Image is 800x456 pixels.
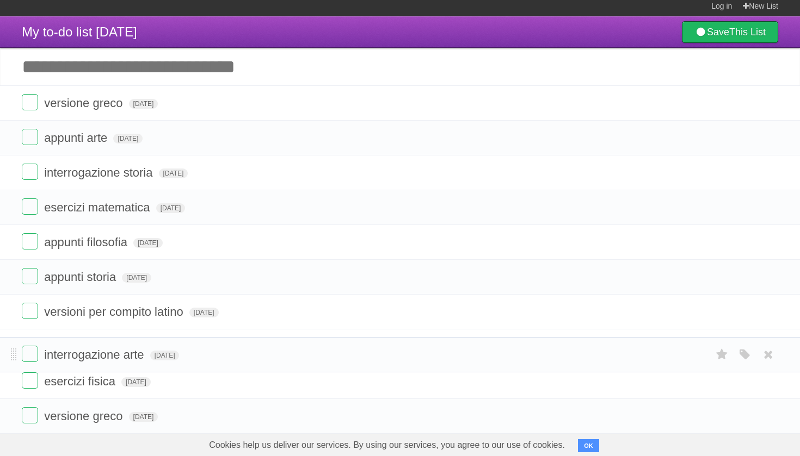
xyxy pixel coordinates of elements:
label: Done [22,407,38,423]
span: Cookies help us deliver our services. By using our services, you agree to our use of cookies. [198,434,576,456]
span: [DATE] [159,168,188,178]
span: appunti storia [44,270,119,284]
span: esercizi matematica [44,201,152,214]
span: My to-do list [DATE] [22,24,137,39]
span: [DATE] [150,351,180,360]
span: versione greco [44,96,125,110]
label: Done [22,198,38,215]
span: [DATE] [133,238,163,248]
label: Done [22,303,38,319]
label: Done [22,164,38,180]
span: interrogazione storia [44,166,155,179]
label: Star task [712,346,733,364]
label: Done [22,346,38,362]
span: versioni per compito latino [44,305,186,318]
label: Done [22,268,38,284]
span: versione greco [44,409,125,423]
span: [DATE] [122,273,151,283]
span: [DATE] [129,412,158,422]
span: [DATE] [121,377,151,387]
button: OK [578,439,599,452]
label: Done [22,94,38,110]
label: Done [22,233,38,249]
span: [DATE] [189,308,219,317]
span: [DATE] [129,99,158,109]
label: Done [22,372,38,389]
label: Done [22,129,38,145]
a: SaveThis List [682,21,778,43]
span: [DATE] [156,203,186,213]
span: [DATE] [113,134,143,143]
span: appunti arte [44,131,110,145]
span: appunti filosofia [44,235,130,249]
b: This List [729,27,766,38]
span: esercizi fisica [44,374,118,388]
span: interrogazione arte [44,348,146,361]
